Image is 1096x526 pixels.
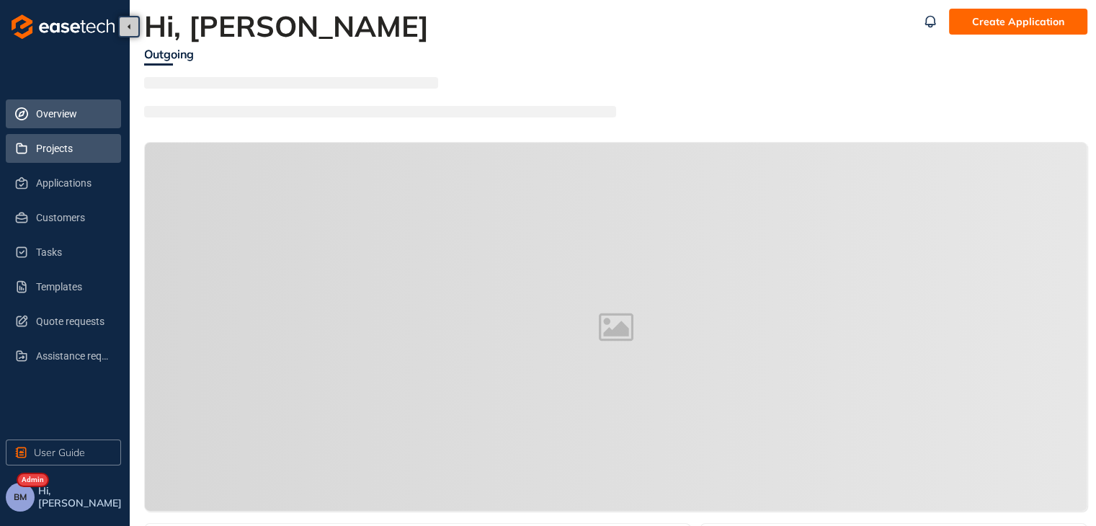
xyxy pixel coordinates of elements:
[6,483,35,512] button: BM
[36,99,110,128] span: Overview
[6,440,121,465] button: User Guide
[144,9,437,43] h2: Hi, [PERSON_NAME]
[34,445,85,460] span: User Guide
[144,45,194,63] div: Outgoing
[949,9,1087,35] button: Create Application
[36,169,110,197] span: Applications
[972,14,1064,30] span: Create Application
[36,134,110,163] span: Projects
[36,307,110,336] span: Quote requests
[36,238,110,267] span: Tasks
[36,203,110,232] span: Customers
[14,492,27,502] span: BM
[36,342,110,370] span: Assistance requests
[36,272,110,301] span: Templates
[12,14,115,39] img: logo
[38,485,124,509] span: Hi, [PERSON_NAME]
